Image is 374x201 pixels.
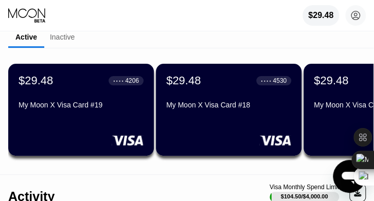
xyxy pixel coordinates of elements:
[19,101,144,109] div: My Moon X Visa Card #19
[270,184,339,191] div: Visa Monthly Spend Limit
[113,79,123,82] div: ● ● ● ●
[314,74,348,87] div: $29.48
[156,64,301,156] div: $29.48● ● ● ●4530My Moon X Visa Card #18
[125,77,139,84] div: 4206
[302,5,339,26] div: $29.48
[281,193,328,199] div: $104.50 / $4,000.00
[308,11,333,20] div: $29.48
[50,33,75,41] div: Inactive
[273,77,287,84] div: 4530
[8,64,154,156] div: $29.48● ● ● ●4206My Moon X Visa Card #19
[166,101,291,109] div: My Moon X Visa Card #18
[333,160,366,193] iframe: Button to launch messaging window
[15,33,37,41] div: Active
[19,74,53,87] div: $29.48
[261,79,271,82] div: ● ● ● ●
[166,74,201,87] div: $29.48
